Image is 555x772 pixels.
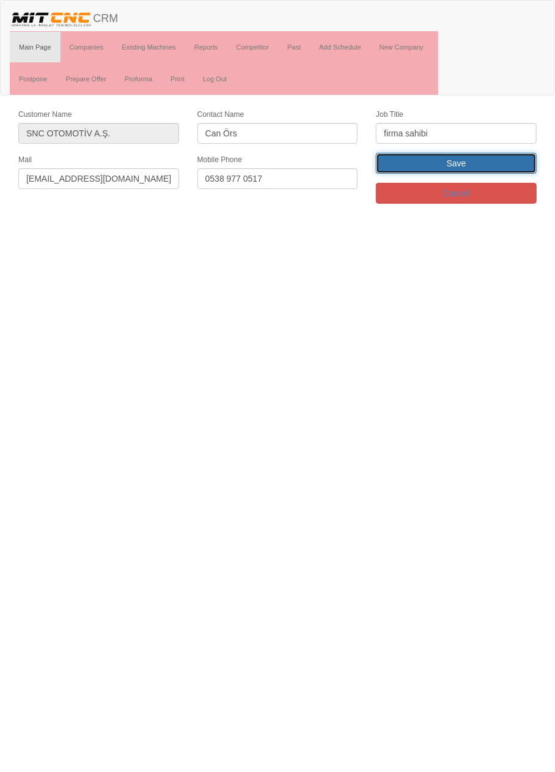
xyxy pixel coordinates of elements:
[227,32,278,62] a: Competitor
[194,64,236,94] a: Log Out
[1,1,127,31] a: CRM
[10,64,56,94] a: Postpone
[10,10,93,28] img: header.png
[376,183,537,204] a: Cancel
[61,32,113,62] a: Companies
[112,32,185,62] a: Existing Machines
[18,155,32,165] label: Mail
[116,64,161,94] a: Proforma
[278,32,310,62] a: Past
[185,32,227,62] a: Reports
[197,109,244,120] label: Contact Name
[10,32,61,62] a: Main Page
[376,109,403,120] label: Job Title
[161,64,194,94] a: Print
[56,64,115,94] a: Prepare Offer
[310,32,370,62] a: Add Schedule
[376,153,537,174] input: Save
[197,155,242,165] label: Mobile Phone
[370,32,433,62] a: New Company
[18,109,72,120] label: Customer Name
